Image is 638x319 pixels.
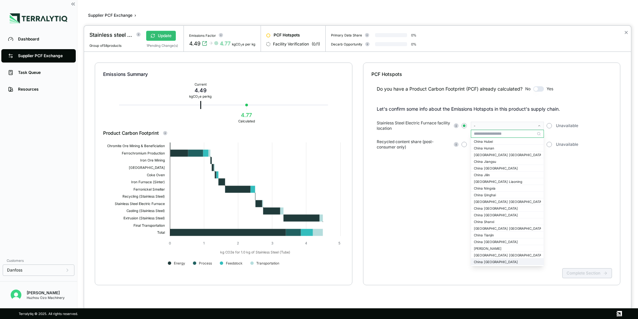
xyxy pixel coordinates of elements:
div: PCF Hotspots [371,71,612,78]
div: Decarb Opportunity [331,42,362,46]
div: [GEOGRAPHIC_DATA] [GEOGRAPHIC_DATA] [474,253,541,257]
text: Total [157,230,165,234]
div: 4.77 [238,111,255,119]
div: Do you have a Product Carbon Footprint (PCF) already calculated? [377,86,523,92]
button: - [471,122,544,130]
text: Process [199,261,212,265]
text: Iron Furnace (Sinter) [131,180,165,184]
span: No [525,86,531,92]
div: China Qinghai [474,193,541,197]
text: Final Transportation [133,223,165,228]
div: China Hubei [474,139,541,143]
text: Casting (Stainless Steel) [126,209,165,213]
div: [GEOGRAPHIC_DATA] Liaoning [474,180,541,184]
div: 4.49 [189,86,212,94]
button: Close [624,28,628,36]
span: Unavailable [556,142,578,147]
div: [GEOGRAPHIC_DATA] [GEOGRAPHIC_DATA] [474,226,541,230]
div: China [GEOGRAPHIC_DATA] [474,206,541,210]
text: [GEOGRAPHIC_DATA] [129,166,165,170]
text: 4 [305,241,307,245]
text: 0 [169,241,171,245]
button: Update [146,31,176,41]
text: Stainless Steel Electric Furnace [115,202,165,206]
sub: 2 [198,96,200,99]
div: Calculated [238,119,255,123]
div: China Shanxi [474,220,541,224]
span: Stainless Steel Electric Furnace facility location [377,120,450,131]
div: Emissions Summary [103,71,344,78]
text: Coke Oven [147,173,165,177]
div: [PERSON_NAME] [474,246,541,250]
div: China [GEOGRAPHIC_DATA] [474,166,541,170]
sub: 2 [241,44,242,47]
text: Ferrochromium Production [122,151,165,155]
div: - [474,124,536,128]
div: [GEOGRAPHIC_DATA] [GEOGRAPHIC_DATA] [474,153,541,157]
div: China Hunan [474,146,541,150]
div: China Jilin [474,173,541,177]
span: Recycled content share (post-consumer only) [377,139,450,150]
text: Extrusion (Stainless Steel) [123,216,165,220]
div: Emissions Factor [189,33,216,37]
p: Let's confirm some info about the Emissions Hotspots in this product's supply chain. [377,106,612,112]
text: Energy [174,261,185,265]
span: Facility Verification [273,41,309,47]
div: 4.49 [189,39,201,47]
text: Feedstock [226,261,243,265]
div: 0 % [411,42,416,46]
text: Recycling (Stainless Steel) [122,194,165,199]
div: China [GEOGRAPHIC_DATA] [474,260,541,264]
span: Unavailable [556,123,578,128]
div: China [GEOGRAPHIC_DATA] [474,213,541,217]
text: 2 [237,241,239,245]
span: ( 0 / 1 ) [312,41,320,47]
text: Chromite Ore Mining & Beneficiation [107,144,165,148]
span: PCF Hotspots [274,32,300,38]
text: 1 [203,241,205,245]
text: 3 [271,241,273,245]
div: 4.77 [220,39,231,47]
div: Current [189,82,212,86]
div: Stainless steel machining part [89,31,132,39]
text: kg CO2e for 1.0 kg of Stainless Steel (Tube) [220,250,290,254]
div: 1 Pending Change(s) [146,43,178,47]
span: Yes [547,86,553,92]
text: Ferronickel Smelter [133,187,165,191]
div: 0 % [411,33,416,37]
text: 5 [338,241,340,245]
svg: View audit trail [202,41,207,46]
div: China Ningxia [474,186,541,190]
div: kg CO e per kg [189,94,212,98]
div: [GEOGRAPHIC_DATA] [GEOGRAPHIC_DATA] [474,200,541,204]
div: kgCO e per kg [232,42,255,46]
div: Primary Data Share [331,33,362,37]
span: Group of 58 products [89,43,121,47]
div: China Jiangsu [474,159,541,164]
div: China Tianjin [474,233,541,237]
div: Product Carbon Footprint [103,130,344,136]
div: China [GEOGRAPHIC_DATA] [474,240,541,244]
text: Iron Ore Mining [140,158,165,163]
text: Transportation [256,261,279,265]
